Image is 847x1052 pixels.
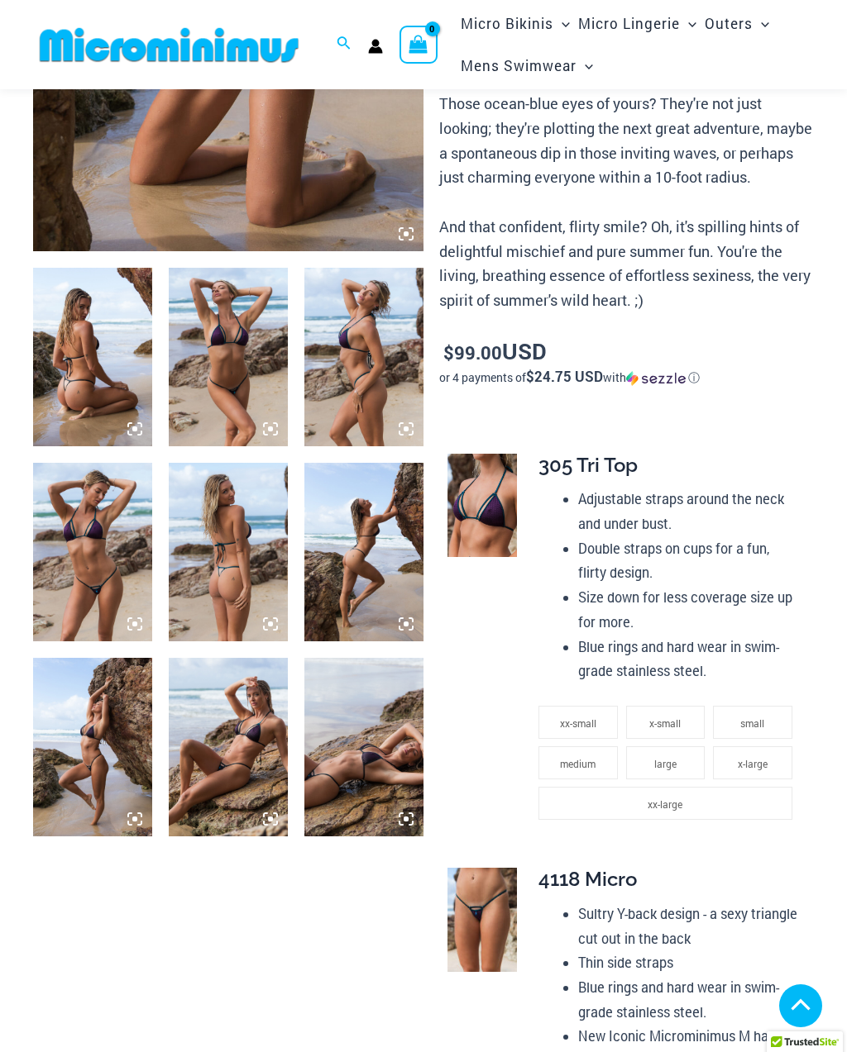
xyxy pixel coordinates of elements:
[304,658,423,836] img: Santa Barbra Purple Turquoise 305 Top 4118 Bottom
[33,268,152,446] img: Santa Barbra Purple Turquoise 305 Top 4118 Bottom
[626,706,706,739] li: x-small
[439,369,814,386] div: or 4 payments of with
[648,797,682,811] span: xx-large
[626,371,686,386] img: Sezzle
[553,2,570,45] span: Menu Toggle
[461,45,577,87] span: Mens Swimwear
[457,45,597,87] a: Mens SwimwearMenu ToggleMenu Toggle
[578,635,800,683] li: Blue rings and hard wear in swim-grade stainless steel.
[447,454,517,558] img: Santa Barbra Purple Turquoise 305 Top
[368,39,383,54] a: Account icon link
[578,585,800,634] li: Size down for less coverage size up for more.
[713,706,792,739] li: small
[560,716,596,730] span: xx-small
[578,902,800,950] li: Sultry Y-back design - a sexy triangle cut out in the back
[713,746,792,779] li: x-large
[578,487,800,536] li: Adjustable straps around the neck and under bust.
[439,369,814,386] div: or 4 payments of$24.75 USDwithSezzle Click to learn more about Sezzle
[578,536,800,585] li: Double straps on cups for a fun, flirty design.
[738,757,768,770] span: x-large
[33,26,305,64] img: MM SHOP LOGO FLAT
[560,757,596,770] span: medium
[701,2,773,45] a: OutersMenu ToggleMenu Toggle
[626,746,706,779] li: large
[740,716,764,730] span: small
[33,463,152,641] img: Santa Barbra Purple Turquoise 305 Top 4118 Bottom
[578,975,800,1024] li: Blue rings and hard wear in swim-grade stainless steel.
[439,339,814,365] p: USD
[578,2,680,45] span: Micro Lingerie
[574,2,701,45] a: Micro LingerieMenu ToggleMenu Toggle
[337,34,352,55] a: Search icon link
[304,463,423,641] img: Santa Barbra Purple Turquoise 305 Top 4118 Bottom
[169,463,288,641] img: Santa Barbra Purple Turquoise 305 Top 4118 Bottom
[526,367,603,386] span: $24.75 USD
[680,2,696,45] span: Menu Toggle
[457,2,574,45] a: Micro BikinisMenu ToggleMenu Toggle
[654,757,677,770] span: large
[538,867,637,891] span: 4118 Micro
[400,26,438,64] a: View Shopping Cart, empty
[538,787,792,820] li: xx-large
[461,2,553,45] span: Micro Bikinis
[447,868,517,972] img: Santa Barbra Purple Turquoise 4118 Bottom
[538,746,618,779] li: medium
[753,2,769,45] span: Menu Toggle
[538,453,638,477] span: 305 Tri Top
[33,658,152,836] img: Santa Barbra Purple Turquoise 305 Top 4118 Bottom
[169,268,288,446] img: Santa Barbra Purple Turquoise 305 Top 4118 Bottom
[578,950,800,975] li: Thin side straps
[443,340,454,364] span: $
[649,716,681,730] span: x-small
[443,340,502,364] bdi: 99.00
[169,658,288,836] img: Santa Barbra Purple Turquoise 305 Top 4118 Bottom
[538,706,618,739] li: xx-small
[304,268,423,446] img: Santa Barbra Purple Turquoise 305 Top 4118 Bottom
[577,45,593,87] span: Menu Toggle
[705,2,753,45] span: Outers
